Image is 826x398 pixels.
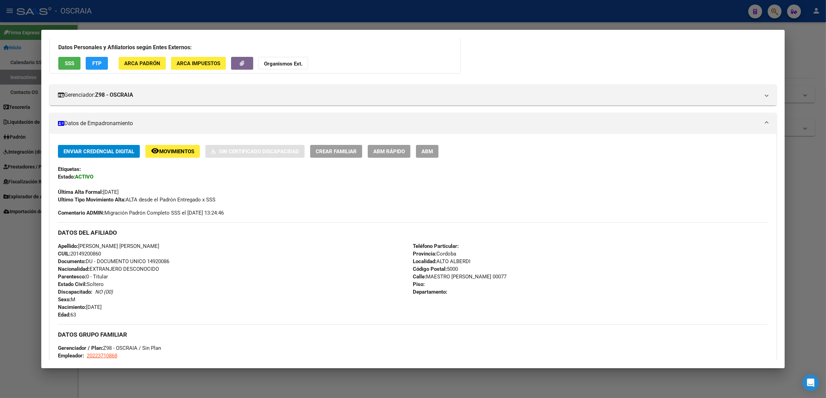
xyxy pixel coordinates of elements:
[58,304,102,310] span: [DATE]
[802,374,819,391] div: Open Intercom Messenger
[58,91,760,99] mat-panel-title: Gerenciador:
[58,304,86,310] strong: Nacimiento:
[119,57,166,70] button: ARCA Padrón
[58,296,71,303] strong: Sexo:
[413,251,456,257] span: Cordoba
[50,113,776,134] mat-expansion-panel-header: Datos de Empadronamiento
[58,258,169,265] span: DU - DOCUMENTO UNICO 14920086
[151,147,159,155] mat-icon: remove_red_eye
[413,274,506,280] span: MAESTRO [PERSON_NAME] 00077
[63,148,134,155] span: Enviar Credencial Digital
[413,258,470,265] span: ALTO ALBERDI
[413,266,458,272] span: 5000
[58,258,86,265] strong: Documento:
[58,243,78,249] strong: Apellido:
[316,148,357,155] span: Crear Familiar
[264,61,303,67] strong: Organismos Ext.
[58,57,80,70] button: SSS
[58,345,103,351] strong: Gerenciador / Plan:
[58,251,101,257] span: 20149200860
[58,174,75,180] strong: Estado:
[171,57,226,70] button: ARCA Impuestos
[95,289,113,295] i: NO (00)
[58,189,119,195] span: [DATE]
[413,243,459,249] strong: Teléfono Particular:
[58,209,224,217] span: Migración Padrón Completo SSS el [DATE] 13:24:46
[58,145,140,158] button: Enviar Credencial Digital
[159,148,194,155] span: Movimientos
[65,60,74,67] span: SSS
[58,119,760,128] mat-panel-title: Datos de Empadronamiento
[421,148,433,155] span: ABM
[58,43,452,52] h3: Datos Personales y Afiliatorios según Entes Externos:
[58,274,108,280] span: 0 - Titular
[92,60,102,67] span: FTP
[58,281,104,287] span: Soltero
[58,345,161,351] span: Z98 - OSCRAIA / Sin Plan
[413,289,447,295] strong: Departamento:
[58,266,159,272] span: EXTRANJERO DESCONOCIDO
[368,145,410,158] button: ABM Rápido
[95,91,133,99] strong: Z98 - OSCRAIA
[145,145,200,158] button: Movimientos
[58,251,70,257] strong: CUIL:
[58,189,103,195] strong: Última Alta Formal:
[58,197,215,203] span: ALTA desde el Padrón Entregado x SSS
[373,148,405,155] span: ABM Rápido
[87,353,117,359] span: 20223710868
[58,289,92,295] strong: Discapacitado:
[58,166,81,172] strong: Etiquetas:
[413,251,436,257] strong: Provincia:
[58,243,159,249] span: [PERSON_NAME] [PERSON_NAME]
[58,274,86,280] strong: Parentesco:
[58,296,75,303] span: M
[58,353,84,359] strong: Empleador:
[58,281,87,287] strong: Estado Civil:
[58,331,768,338] h3: DATOS GRUPO FAMILIAR
[58,312,76,318] span: 63
[219,148,299,155] span: Sin Certificado Discapacidad
[413,266,447,272] strong: Código Postal:
[58,312,70,318] strong: Edad:
[86,57,108,70] button: FTP
[205,145,305,158] button: Sin Certificado Discapacidad
[50,85,776,105] mat-expansion-panel-header: Gerenciador:Z98 - OSCRAIA
[58,210,104,216] strong: Comentario ADMIN:
[58,229,768,236] h3: DATOS DEL AFILIADO
[177,60,220,67] span: ARCA Impuestos
[413,281,425,287] strong: Piso:
[124,60,160,67] span: ARCA Padrón
[258,57,308,70] button: Organismos Ext.
[310,145,362,158] button: Crear Familiar
[58,266,90,272] strong: Nacionalidad:
[75,174,93,180] strong: ACTIVO
[58,197,126,203] strong: Ultimo Tipo Movimiento Alta:
[416,145,438,158] button: ABM
[413,258,436,265] strong: Localidad:
[413,274,426,280] strong: Calle:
